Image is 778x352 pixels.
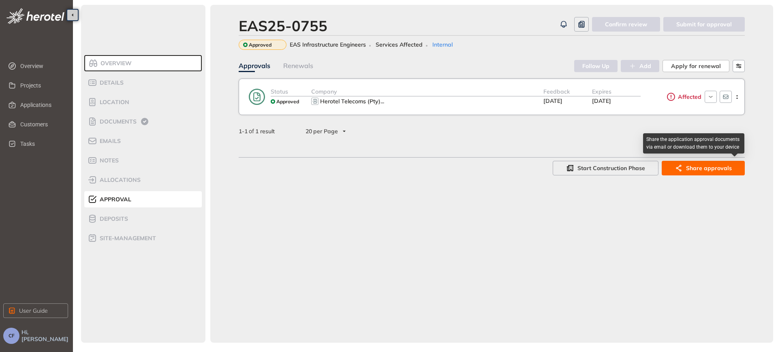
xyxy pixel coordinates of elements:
[283,61,313,71] div: Renewals
[543,97,562,105] span: [DATE]
[20,97,62,113] span: Applications
[543,88,570,95] span: Feedback
[3,303,68,318] button: User Guide
[6,8,64,24] img: logo
[432,41,453,48] span: Internal
[97,235,156,242] span: site-management
[663,60,729,72] button: Apply for renewal
[20,116,62,132] span: Customers
[311,88,337,95] span: Company
[319,96,386,106] button: Herotel Telecoms (Pty) Ltd
[577,164,645,173] span: Start Construction Phase
[676,94,701,100] span: Affected
[98,60,132,67] span: Overview
[239,61,270,71] div: Approvals
[239,128,248,135] strong: 1 - 1
[239,17,327,34] div: EAS25-0755
[19,306,48,315] span: User Guide
[97,177,141,183] span: allocations
[97,138,121,145] span: Emails
[20,77,62,94] span: Projects
[686,164,732,173] span: Share approvals
[553,161,658,175] button: Start Construction Phase
[592,97,611,105] span: [DATE]
[97,79,124,86] span: Details
[97,99,129,106] span: Location
[662,161,745,175] button: Share approvals
[249,42,271,48] span: Approved
[271,88,288,95] span: Status
[671,62,721,70] span: Apply for renewal
[9,333,15,339] span: CF
[3,328,19,344] button: CF
[320,98,380,105] span: Herotel Telecoms (Pty)
[290,41,366,48] span: EAS Infrastructure Engineers
[276,99,299,105] span: Approved
[643,133,744,154] div: Share the application approval documents via email or download them to your device
[97,118,137,125] span: Documents
[21,329,70,343] span: Hi, [PERSON_NAME]
[20,58,62,74] span: Overview
[320,98,384,105] div: Herotel Telecoms (Pty) Ltd
[97,196,131,203] span: Approval
[255,128,275,135] span: 1 result
[380,98,384,105] span: ...
[376,41,423,48] span: Services Affected
[97,215,128,222] span: Deposits
[97,157,119,164] span: Notes
[20,136,62,152] span: Tasks
[226,127,288,136] div: of
[592,88,611,95] span: Expires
